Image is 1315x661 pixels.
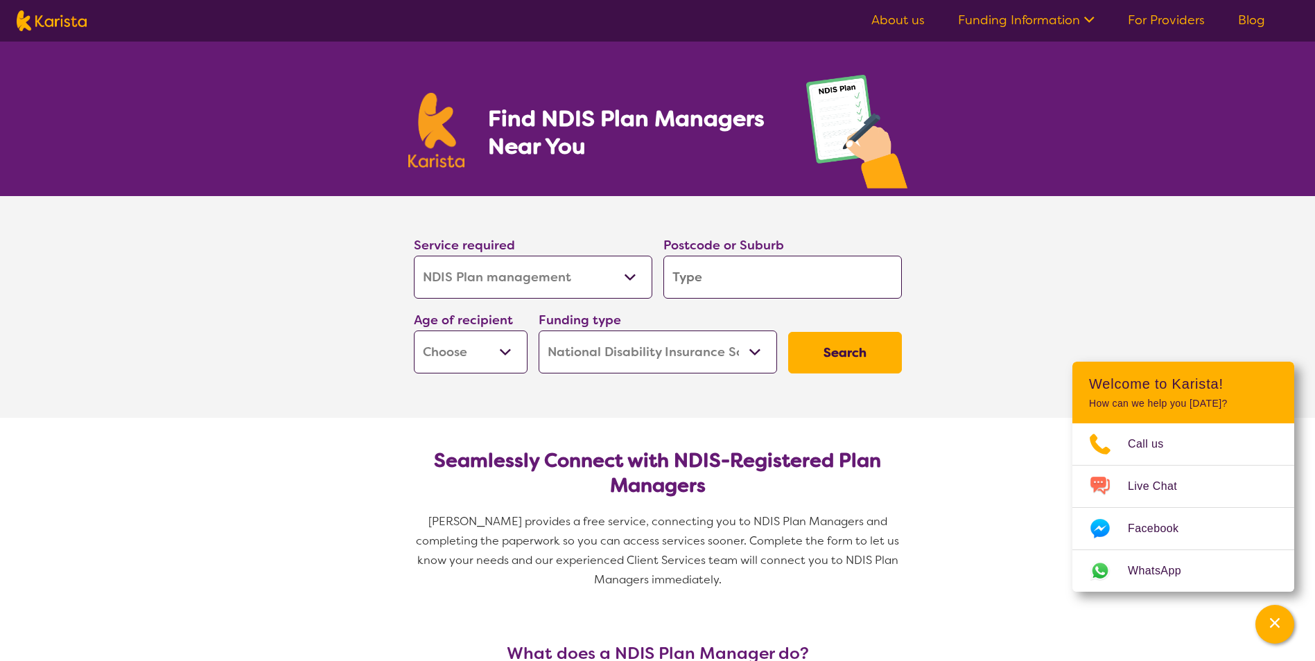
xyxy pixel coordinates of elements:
[1072,423,1294,592] ul: Choose channel
[414,312,513,328] label: Age of recipient
[663,256,902,299] input: Type
[663,237,784,254] label: Postcode or Suburb
[1089,398,1278,409] p: How can we help you [DATE]?
[1255,605,1294,644] button: Channel Menu
[425,448,891,498] h2: Seamlessly Connect with NDIS-Registered Plan Managers
[414,237,515,254] label: Service required
[416,514,902,587] span: [PERSON_NAME] provides a free service, connecting you to NDIS Plan Managers and completing the pa...
[539,312,621,328] label: Funding type
[488,105,778,160] h1: Find NDIS Plan Managers Near You
[1128,476,1194,497] span: Live Chat
[806,75,907,196] img: plan-management
[17,10,87,31] img: Karista logo
[1128,518,1195,539] span: Facebook
[1128,434,1181,455] span: Call us
[1089,376,1278,392] h2: Welcome to Karista!
[958,12,1095,28] a: Funding Information
[408,93,465,168] img: Karista logo
[1072,362,1294,592] div: Channel Menu
[1128,12,1205,28] a: For Providers
[1128,561,1198,581] span: WhatsApp
[1238,12,1265,28] a: Blog
[871,12,925,28] a: About us
[1072,550,1294,592] a: Web link opens in a new tab.
[788,332,902,373] button: Search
